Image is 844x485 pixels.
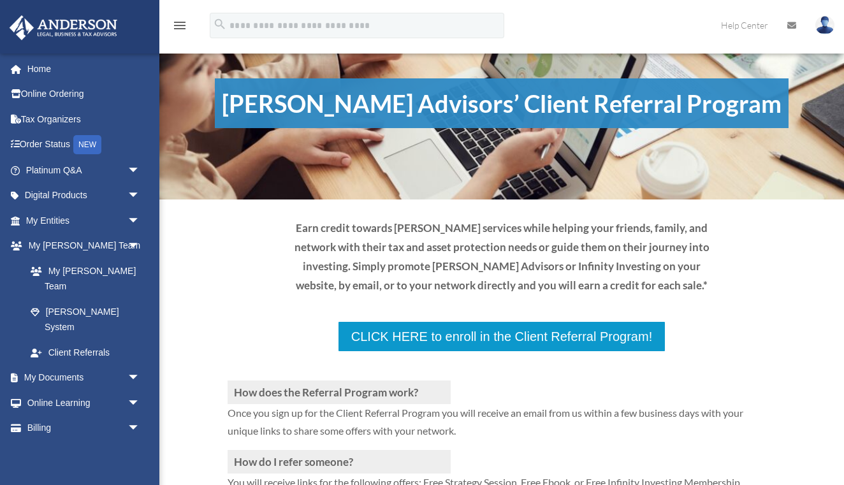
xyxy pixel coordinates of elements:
[337,321,666,352] a: CLICK HERE to enroll in the Client Referral Program!
[215,78,789,128] h1: [PERSON_NAME] Advisors’ Client Referral Program
[18,340,153,365] a: Client Referrals
[282,219,720,294] p: Earn credit towards [PERSON_NAME] services while helping your friends, family, and network with t...
[9,132,159,158] a: Order StatusNEW
[228,404,775,450] p: Once you sign up for the Client Referral Program you will receive an email from us within a few b...
[127,208,153,234] span: arrow_drop_down
[127,390,153,416] span: arrow_drop_down
[228,450,451,474] h3: How do I refer someone?
[9,82,159,107] a: Online Ordering
[9,390,159,416] a: Online Learningarrow_drop_down
[213,17,227,31] i: search
[9,208,159,233] a: My Entitiesarrow_drop_down
[18,299,159,340] a: [PERSON_NAME] System
[172,22,187,33] a: menu
[9,157,159,183] a: Platinum Q&Aarrow_drop_down
[127,157,153,184] span: arrow_drop_down
[9,416,159,441] a: Billingarrow_drop_down
[172,18,187,33] i: menu
[9,440,159,466] a: Events Calendar
[9,56,159,82] a: Home
[127,183,153,209] span: arrow_drop_down
[127,365,153,391] span: arrow_drop_down
[9,233,159,259] a: My [PERSON_NAME] Teamarrow_drop_down
[815,16,834,34] img: User Pic
[9,365,159,391] a: My Documentsarrow_drop_down
[6,15,121,40] img: Anderson Advisors Platinum Portal
[73,135,101,154] div: NEW
[18,258,159,299] a: My [PERSON_NAME] Team
[127,233,153,259] span: arrow_drop_down
[9,183,159,208] a: Digital Productsarrow_drop_down
[9,106,159,132] a: Tax Organizers
[127,416,153,442] span: arrow_drop_down
[228,380,451,404] h3: How does the Referral Program work?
